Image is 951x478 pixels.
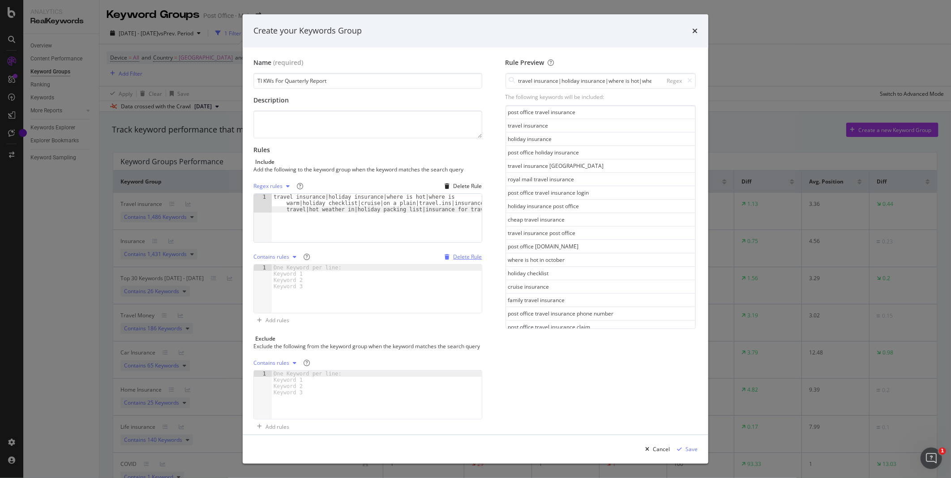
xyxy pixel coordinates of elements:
div: Contains rules [253,254,289,260]
div: Create your Keywords Group [253,25,362,37]
div: holiday insurance post office [506,200,695,213]
div: Save [685,445,698,453]
button: Add rules [253,313,289,328]
div: Add rules [266,423,289,431]
div: Cancel [653,445,670,453]
div: Name [253,58,271,67]
div: modal [243,14,708,464]
div: royal mail travel insurance [506,173,695,186]
div: Delete Rule [454,253,482,260]
button: Delete Rule [441,250,482,264]
div: post office travel insurance claim [506,320,695,334]
div: One Keyword per line: Keyword 1 Keyword 2 Keyword 3 [272,371,347,396]
iframe: Intercom live chat [921,448,942,469]
button: Save [673,442,698,457]
div: Add the following to the keyword group when the keyword matches the search query [253,166,480,173]
div: post office [DOMAIN_NAME] [506,240,695,253]
div: Include [255,158,274,166]
div: holiday checklist [506,267,695,280]
span: (required) [273,58,303,67]
div: Exclude the following from the keyword group when the keyword matches the search query [253,342,480,350]
div: Description [253,96,482,105]
div: Add rules [266,316,289,324]
div: travel insurance [GEOGRAPHIC_DATA] [506,159,695,173]
div: where is hot in october [506,253,695,267]
div: Delete Rule [454,182,482,190]
div: Contains rules [253,360,289,366]
span: 1 [939,448,946,455]
div: 1 [254,194,272,213]
input: Choose one of your rules to preview the keywords [505,73,696,89]
div: cruise insurance [506,280,695,294]
div: post office travel insurance login [506,186,695,200]
div: Exclude [255,335,275,342]
div: travel insurance post office [506,226,695,240]
button: Contains rules [253,250,300,264]
input: Enter a name [253,73,482,89]
button: Regex rules [253,179,293,193]
div: family travel insurance [506,294,695,307]
div: The following keywords will be included: [505,93,696,101]
div: Regex rules [253,184,283,189]
div: 1 [254,265,272,271]
button: Cancel [642,442,670,457]
div: cheap travel insurance [506,213,695,226]
button: Add rules [253,419,289,434]
div: holiday insurance [506,132,695,146]
button: Delete Rule [441,179,482,193]
div: 1 [254,371,272,377]
div: One Keyword per line: Keyword 1 Keyword 2 Keyword 3 [272,265,347,290]
button: Contains rules [253,356,300,370]
div: post office travel insurance [506,106,695,119]
div: post office holiday insurance [506,146,695,159]
div: times [692,25,698,37]
div: Rules [253,145,482,154]
div: Regex [667,77,682,85]
div: post office travel insurance phone number [506,307,695,320]
div: Rule Preview [505,58,696,67]
div: travel insurance [506,119,695,132]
